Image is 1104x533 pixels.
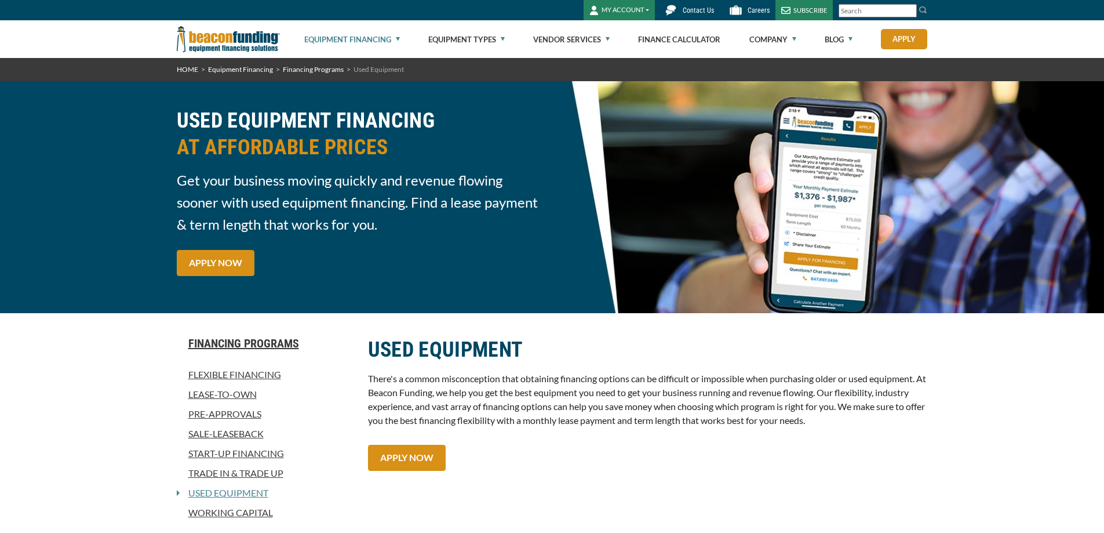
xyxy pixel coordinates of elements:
[638,21,720,58] a: Finance Calculator
[177,466,354,480] a: Trade In & Trade Up
[749,21,796,58] a: Company
[180,486,268,500] a: Used Equipment
[208,65,273,74] a: Equipment Financing
[428,21,505,58] a: Equipment Types
[533,21,610,58] a: Vendor Services
[177,336,354,350] a: Financing Programs
[177,169,545,235] span: Get your business moving quickly and revenue flowing sooner with used equipment financing. Find a...
[905,6,914,16] a: Clear search text
[177,20,280,58] img: Beacon Funding Corporation logo
[177,407,354,421] a: Pre-approvals
[177,107,545,161] h2: USED EQUIPMENT FINANCING
[177,368,354,382] a: Flexible Financing
[177,387,354,401] a: Lease-To-Own
[368,372,928,427] p: There's a common misconception that obtaining financing options can be difficult or impossible wh...
[177,65,198,74] a: HOME
[839,4,917,17] input: Search
[368,445,446,471] a: APPLY NOW
[177,447,354,461] a: Start-Up Financing
[177,250,254,276] a: APPLY NOW
[825,21,852,58] a: Blog
[283,65,344,74] a: Financing Programs
[177,134,545,161] span: AT AFFORDABLE PRICES
[919,5,928,14] img: Search
[683,6,714,14] span: Contact Us
[748,6,770,14] span: Careers
[881,29,927,49] a: Apply
[177,427,354,441] a: Sale-Leaseback
[368,336,928,363] h2: USED EQUIPMENT
[304,21,400,58] a: Equipment Financing
[354,65,404,74] span: Used Equipment
[177,506,354,520] a: Working Capital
